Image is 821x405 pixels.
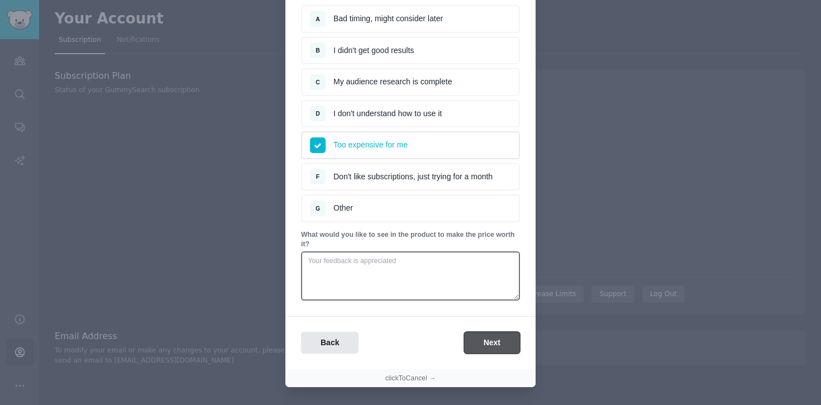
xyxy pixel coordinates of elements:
[316,110,320,117] span: D
[301,332,359,354] button: Back
[316,79,320,85] span: C
[464,332,520,354] button: Next
[316,16,320,22] span: A
[316,47,320,54] span: B
[301,230,520,250] p: What would you like to see in the product to make the price worth it?
[316,173,319,180] span: F
[385,374,436,384] button: clickToCancel →
[316,205,320,212] span: G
